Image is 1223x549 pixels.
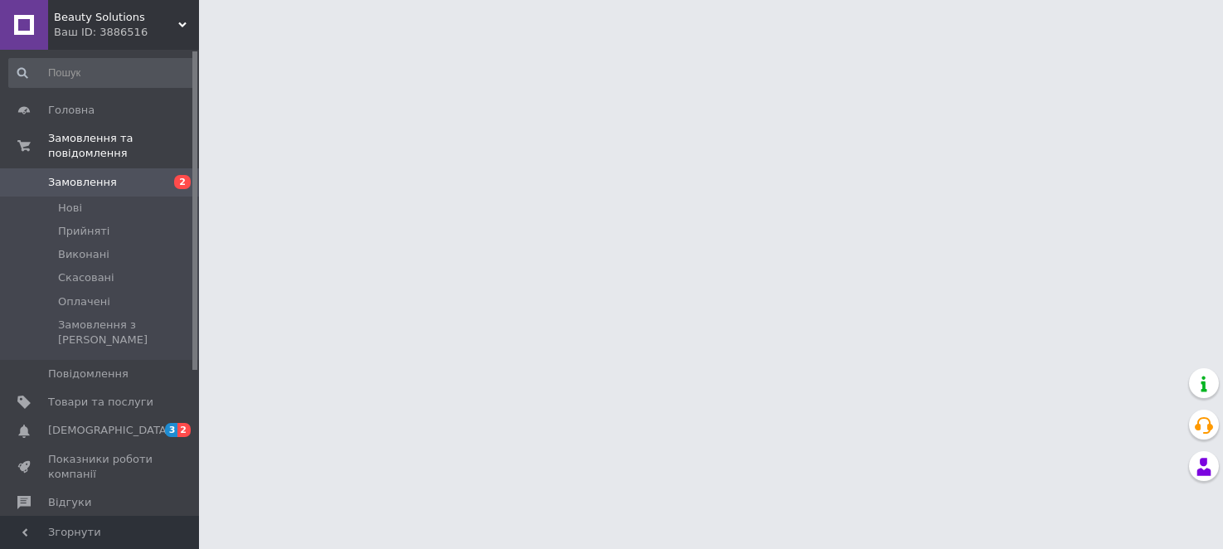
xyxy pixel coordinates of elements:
[48,367,129,381] span: Повідомлення
[58,224,109,239] span: Прийняті
[58,270,114,285] span: Скасовані
[48,495,91,510] span: Відгуки
[54,25,199,40] div: Ваш ID: 3886516
[58,201,82,216] span: Нові
[48,423,171,438] span: [DEMOGRAPHIC_DATA]
[58,294,110,309] span: Оплачені
[48,452,153,482] span: Показники роботи компанії
[8,58,195,88] input: Пошук
[174,175,191,189] span: 2
[48,103,95,118] span: Головна
[58,318,193,347] span: Замовлення з [PERSON_NAME]
[48,175,117,190] span: Замовлення
[54,10,178,25] span: Beauty Solutions
[177,423,191,437] span: 2
[48,131,199,161] span: Замовлення та повідомлення
[48,395,153,410] span: Товари та послуги
[165,423,178,437] span: 3
[58,247,109,262] span: Виконані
